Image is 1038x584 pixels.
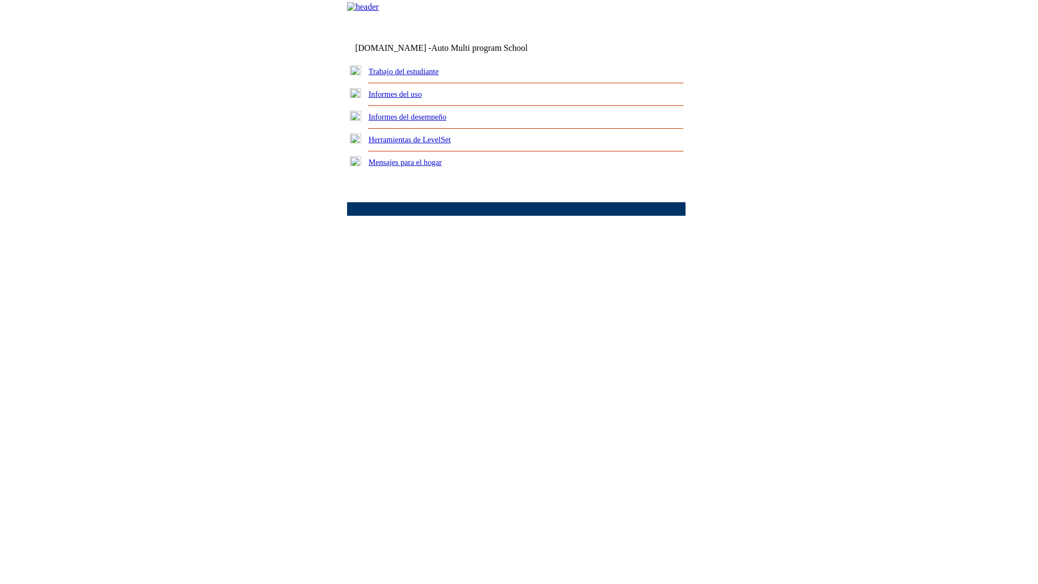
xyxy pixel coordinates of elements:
img: header [347,2,379,12]
a: Trabajo del estudiante [369,67,439,76]
a: Mensajes para el hogar [369,158,442,167]
nobr: Auto Multi program School [431,43,528,52]
a: Informes del uso [369,90,422,98]
img: plus.gif [350,111,361,121]
a: Informes del desempeño [369,112,447,121]
td: [DOMAIN_NAME] - [355,43,554,53]
img: plus.gif [350,88,361,98]
img: plus.gif [350,134,361,143]
a: Herramientas de LevelSet [369,135,451,144]
img: plus.gif [350,65,361,75]
img: plus.gif [350,156,361,166]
